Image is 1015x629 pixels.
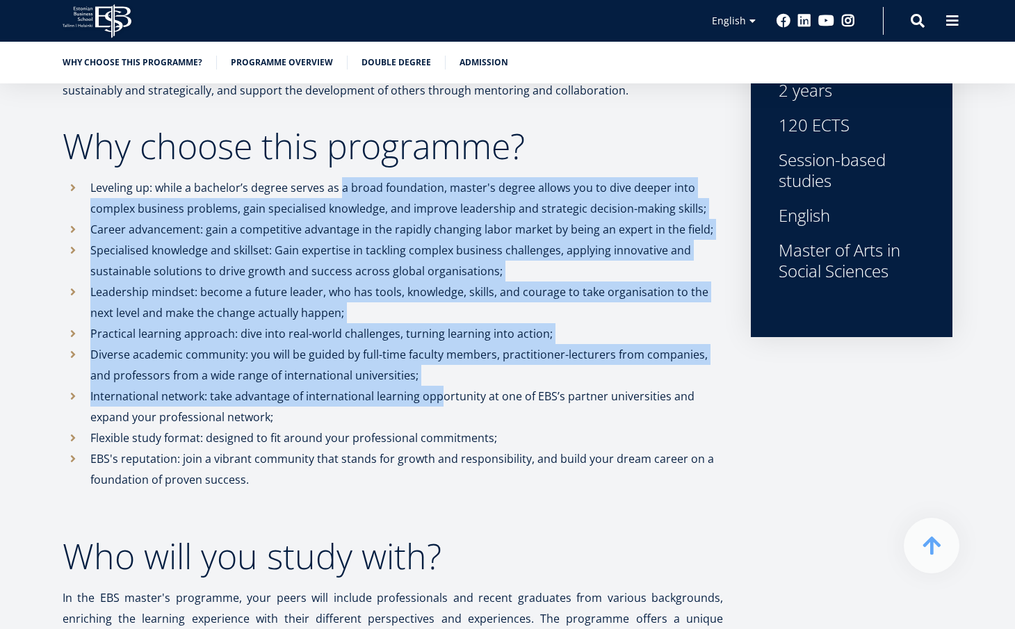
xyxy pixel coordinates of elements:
p: EBS's reputation: join a vibrant community that stands for growth and responsibility, and build y... [90,448,723,511]
div: 120 ECTS [779,115,925,136]
div: Session-based studies [779,149,925,191]
p: Specialised knowledge and skillset: Gain expertise in tackling complex business challenges, apply... [90,240,723,281]
div: Master of Arts in Social Sciences [779,240,925,281]
span: MA in International Management [15,193,153,205]
div: English [779,205,925,226]
p: Flexible study format: designed to fit around your professional commitments; [90,427,723,448]
p: Leveling up: while a bachelor’s degree serves as a broad foundation, master's degree allows you t... [90,177,723,219]
a: Programme overview [231,56,333,70]
p: International network: take advantage of international learning opportunity at one of EBS’s partn... [90,386,723,427]
input: MA in International Management [3,194,12,202]
p: Practical learning approach: dive into real-world challenges, turning learning into action; [90,323,723,344]
p: Diverse academic community: you will be guided by full-time faculty members, practitioner-lecture... [90,344,723,386]
a: Facebook [777,14,790,28]
a: Double Degree [362,56,431,70]
div: 2 years [779,80,925,101]
h2: Why choose this programme? [63,129,723,163]
p: Leadership mindset: become a future leader, who has tools, knowledge, skills, and courage to take... [90,281,723,323]
p: Career advancement: gain a competitive advantage in the rapidly changing labor market by being an... [90,219,723,240]
span: Last Name [330,1,375,13]
a: Youtube [818,14,834,28]
h2: Who will you study with? [63,539,723,573]
a: Why choose this programme? [63,56,202,70]
a: Instagram [841,14,855,28]
a: Linkedin [797,14,811,28]
a: Admission [460,56,508,70]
